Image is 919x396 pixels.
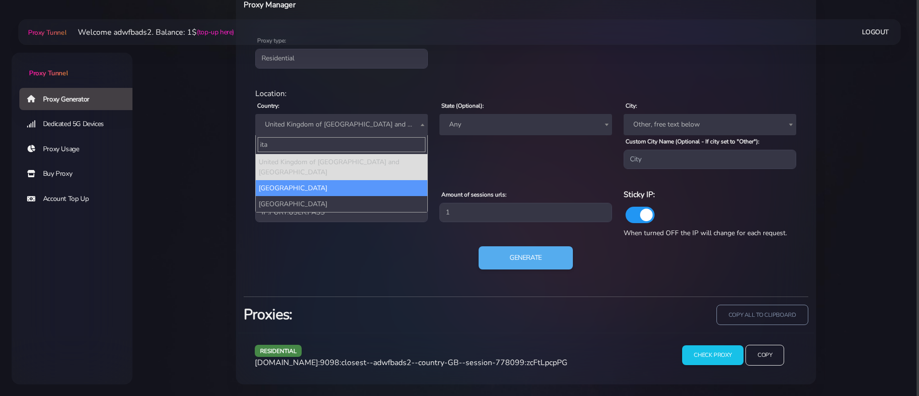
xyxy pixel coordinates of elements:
[626,101,637,110] label: City:
[244,305,520,325] h3: Proxies:
[261,118,422,131] span: United Kingdom of Great Britain and Northern Ireland
[624,150,796,169] input: City
[256,180,427,196] li: [GEOGRAPHIC_DATA]
[12,53,132,78] a: Proxy Tunnel
[258,137,425,152] input: Search
[624,228,787,238] span: When turned OFF the IP will change for each request.
[745,345,784,366] input: Copy
[255,357,568,368] span: [DOMAIN_NAME]:9098:closest--adwfbads2--country-GB--session-778099:zcFtLpcpPG
[19,188,140,210] a: Account Top Up
[776,238,907,384] iframe: Webchat Widget
[26,25,66,40] a: Proxy Tunnel
[441,101,484,110] label: State (Optional):
[629,118,790,131] span: Other, free text below
[479,246,573,269] button: Generate
[19,163,140,185] a: Buy Proxy
[626,137,759,146] label: Custom City Name (Optional - If city set to "Other"):
[441,190,507,199] label: Amount of sessions urls:
[28,28,66,37] span: Proxy Tunnel
[256,154,427,180] li: United Kingdom of [GEOGRAPHIC_DATA] and [GEOGRAPHIC_DATA]
[445,118,606,131] span: Any
[716,305,808,325] input: copy all to clipboard
[19,113,140,135] a: Dedicated 5G Devices
[197,27,234,37] a: (top-up here)
[682,345,744,365] input: Check Proxy
[439,114,612,135] span: Any
[256,196,427,212] li: [GEOGRAPHIC_DATA]
[19,138,140,160] a: Proxy Usage
[255,345,302,357] span: residential
[29,69,68,78] span: Proxy Tunnel
[249,88,802,99] div: Location:
[862,23,889,41] a: Logout
[19,88,140,110] a: Proxy Generator
[66,27,234,38] li: Welcome adwfbads2. Balance: 1$
[249,177,802,188] div: Proxy Settings:
[624,188,796,201] h6: Sticky IP:
[257,101,279,110] label: Country:
[255,114,428,135] span: United Kingdom of Great Britain and Northern Ireland
[624,114,796,135] span: Other, free text below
